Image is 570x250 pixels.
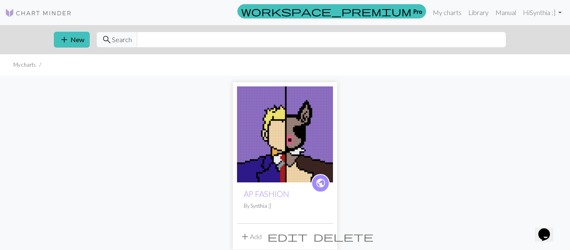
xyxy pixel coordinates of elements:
[244,202,326,210] p: By Synthia :]
[535,217,562,242] iframe: chat widget
[240,231,250,242] span: add
[237,4,426,18] a: Pro
[315,175,326,192] i: public
[112,35,132,45] span: Search
[520,4,565,21] a: HiSynthia :]
[237,129,333,137] a: AP FASHION
[313,231,373,242] span: delete
[311,174,330,192] a: public
[265,229,310,245] button: Edit
[267,232,308,242] i: Edit
[315,177,326,189] span: public
[465,4,492,21] a: Library
[102,34,112,45] span: search
[267,231,308,242] span: edit
[244,189,289,199] a: AP FASHION
[54,32,90,48] button: New
[237,86,333,182] img: AP FASHION
[237,229,265,245] button: Add
[59,34,69,45] span: add
[241,5,411,17] span: workspace_premium
[5,8,72,18] img: Logo
[13,61,36,69] li: My charts
[310,229,376,245] button: Delete
[429,4,465,21] a: My charts
[492,4,520,21] a: Manual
